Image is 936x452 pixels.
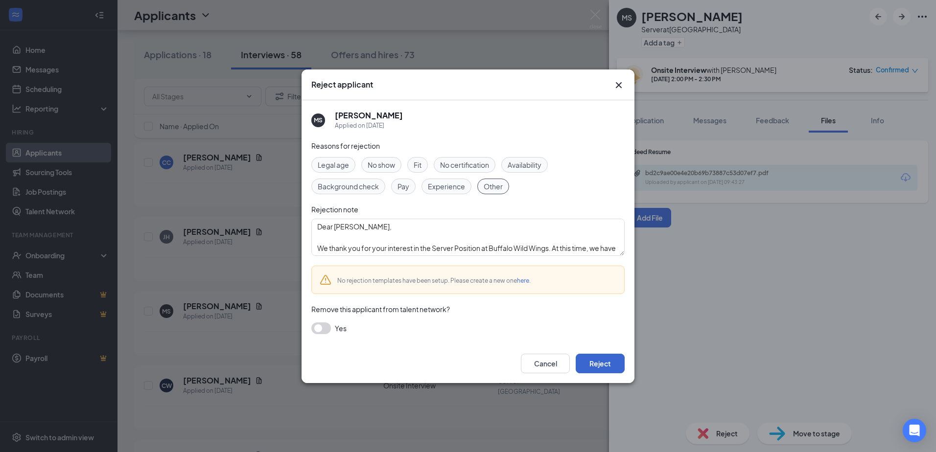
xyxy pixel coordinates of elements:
[311,219,625,256] textarea: Dear [PERSON_NAME], We thank you for your interest in the Server Position at Buffalo Wild Wings. ...
[311,79,373,90] h3: Reject applicant
[521,354,570,373] button: Cancel
[508,159,541,170] span: Availability
[335,110,403,121] h5: [PERSON_NAME]
[428,181,465,192] span: Experience
[320,274,331,286] svg: Warning
[314,116,323,124] div: MS
[335,121,403,131] div: Applied on [DATE]
[440,159,489,170] span: No certification
[414,159,421,170] span: Fit
[318,181,379,192] span: Background check
[903,419,926,442] div: Open Intercom Messenger
[311,305,450,314] span: Remove this applicant from talent network?
[311,205,358,214] span: Rejection note
[484,181,503,192] span: Other
[517,277,529,284] a: here
[318,159,349,170] span: Legal age
[613,79,625,91] svg: Cross
[613,79,625,91] button: Close
[576,354,625,373] button: Reject
[311,141,380,150] span: Reasons for rejection
[398,181,409,192] span: Pay
[335,322,347,334] span: Yes
[337,277,531,284] span: No rejection templates have been setup. Please create a new one .
[368,159,395,170] span: No show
